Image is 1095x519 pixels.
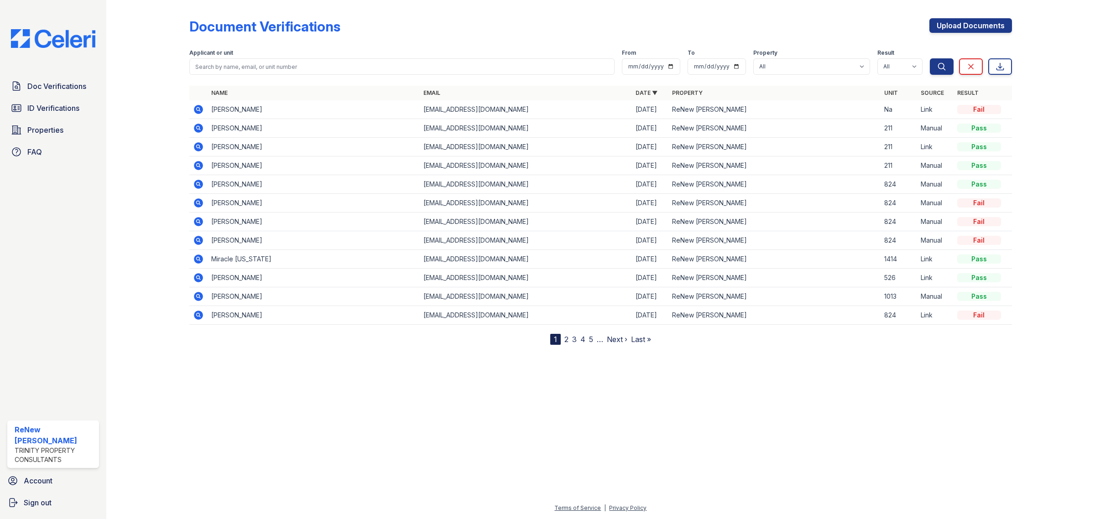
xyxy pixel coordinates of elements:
[917,231,954,250] td: Manual
[27,125,63,135] span: Properties
[917,100,954,119] td: Link
[15,424,95,446] div: ReNew [PERSON_NAME]
[420,213,632,231] td: [EMAIL_ADDRESS][DOMAIN_NAME]
[917,175,954,194] td: Manual
[917,269,954,287] td: Link
[957,161,1001,170] div: Pass
[881,213,917,231] td: 824
[420,287,632,306] td: [EMAIL_ADDRESS][DOMAIN_NAME]
[420,306,632,325] td: [EMAIL_ADDRESS][DOMAIN_NAME]
[7,143,99,161] a: FAQ
[668,287,881,306] td: ReNew [PERSON_NAME]
[589,335,593,344] a: 5
[881,100,917,119] td: Na
[957,89,979,96] a: Result
[881,269,917,287] td: 526
[632,250,668,269] td: [DATE]
[881,231,917,250] td: 824
[632,138,668,156] td: [DATE]
[881,250,917,269] td: 1414
[27,81,86,92] span: Doc Verifications
[550,334,561,345] div: 1
[957,292,1001,301] div: Pass
[884,89,898,96] a: Unit
[24,475,52,486] span: Account
[957,105,1001,114] div: Fail
[917,194,954,213] td: Manual
[881,306,917,325] td: 824
[420,156,632,175] td: [EMAIL_ADDRESS][DOMAIN_NAME]
[957,198,1001,208] div: Fail
[420,269,632,287] td: [EMAIL_ADDRESS][DOMAIN_NAME]
[917,156,954,175] td: Manual
[668,269,881,287] td: ReNew [PERSON_NAME]
[668,250,881,269] td: ReNew [PERSON_NAME]
[189,58,615,75] input: Search by name, email, or unit number
[4,493,103,512] button: Sign out
[957,236,1001,245] div: Fail
[632,156,668,175] td: [DATE]
[881,119,917,138] td: 211
[631,335,651,344] a: Last »
[917,119,954,138] td: Manual
[208,306,420,325] td: [PERSON_NAME]
[4,472,103,490] a: Account
[917,306,954,325] td: Link
[208,100,420,119] td: [PERSON_NAME]
[420,100,632,119] td: [EMAIL_ADDRESS][DOMAIN_NAME]
[607,335,627,344] a: Next ›
[917,287,954,306] td: Manual
[632,175,668,194] td: [DATE]
[929,18,1012,33] a: Upload Documents
[632,213,668,231] td: [DATE]
[420,119,632,138] td: [EMAIL_ADDRESS][DOMAIN_NAME]
[7,99,99,117] a: ID Verifications
[957,180,1001,189] div: Pass
[420,138,632,156] td: [EMAIL_ADDRESS][DOMAIN_NAME]
[208,194,420,213] td: [PERSON_NAME]
[632,287,668,306] td: [DATE]
[564,335,568,344] a: 2
[668,119,881,138] td: ReNew [PERSON_NAME]
[957,142,1001,151] div: Pass
[420,175,632,194] td: [EMAIL_ADDRESS][DOMAIN_NAME]
[688,49,695,57] label: To
[957,254,1001,264] div: Pass
[881,138,917,156] td: 211
[957,217,1001,226] div: Fail
[4,29,103,48] img: CE_Logo_Blue-a8612792a0a2168367f1c8372b55b34899dd931a85d93a1a3d3e32e68fde9ad4.png
[609,504,647,511] a: Privacy Policy
[622,49,636,57] label: From
[208,213,420,231] td: [PERSON_NAME]
[632,269,668,287] td: [DATE]
[921,89,944,96] a: Source
[423,89,440,96] a: Email
[208,287,420,306] td: [PERSON_NAME]
[881,156,917,175] td: 211
[881,287,917,306] td: 1013
[208,231,420,250] td: [PERSON_NAME]
[917,138,954,156] td: Link
[668,194,881,213] td: ReNew [PERSON_NAME]
[668,231,881,250] td: ReNew [PERSON_NAME]
[189,18,340,35] div: Document Verifications
[632,231,668,250] td: [DATE]
[877,49,894,57] label: Result
[668,100,881,119] td: ReNew [PERSON_NAME]
[420,194,632,213] td: [EMAIL_ADDRESS][DOMAIN_NAME]
[572,335,577,344] a: 3
[208,138,420,156] td: [PERSON_NAME]
[881,194,917,213] td: 824
[917,250,954,269] td: Link
[7,121,99,139] a: Properties
[597,334,603,345] span: …
[636,89,657,96] a: Date ▼
[604,504,606,511] div: |
[917,213,954,231] td: Manual
[753,49,777,57] label: Property
[632,100,668,119] td: [DATE]
[632,119,668,138] td: [DATE]
[208,119,420,138] td: [PERSON_NAME]
[957,124,1001,133] div: Pass
[27,103,79,114] span: ID Verifications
